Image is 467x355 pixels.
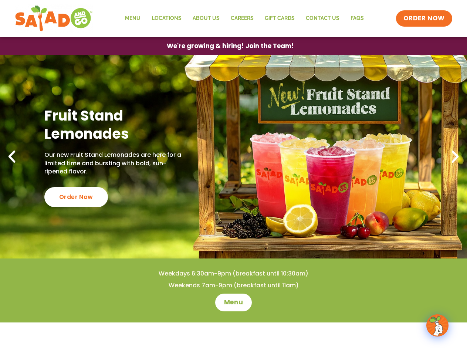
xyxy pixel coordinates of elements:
a: About Us [187,10,225,27]
a: We're growing & hiring! Join the Team! [156,37,305,55]
a: Menu [215,294,252,311]
nav: Menu [119,10,369,27]
a: Contact Us [300,10,345,27]
h2: Fruit Stand Lemonades [44,106,184,143]
a: Careers [225,10,259,27]
a: ORDER NOW [396,10,452,27]
a: FAQs [345,10,369,27]
span: We're growing & hiring! Join the Team! [167,43,294,49]
h4: Weekends 7am-9pm (breakfast until 11am) [15,281,452,290]
a: Menu [119,10,146,27]
a: GIFT CARDS [259,10,300,27]
img: wpChatIcon [427,315,448,336]
span: Menu [224,298,243,307]
p: Our new Fruit Stand Lemonades are here for a limited time and bursting with bold, sun-ripened fla... [44,151,184,176]
img: new-SAG-logo-768×292 [15,4,93,33]
div: Order Now [44,187,108,207]
a: Locations [146,10,187,27]
span: ORDER NOW [403,14,445,23]
h4: Weekdays 6:30am-9pm (breakfast until 10:30am) [15,270,452,278]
